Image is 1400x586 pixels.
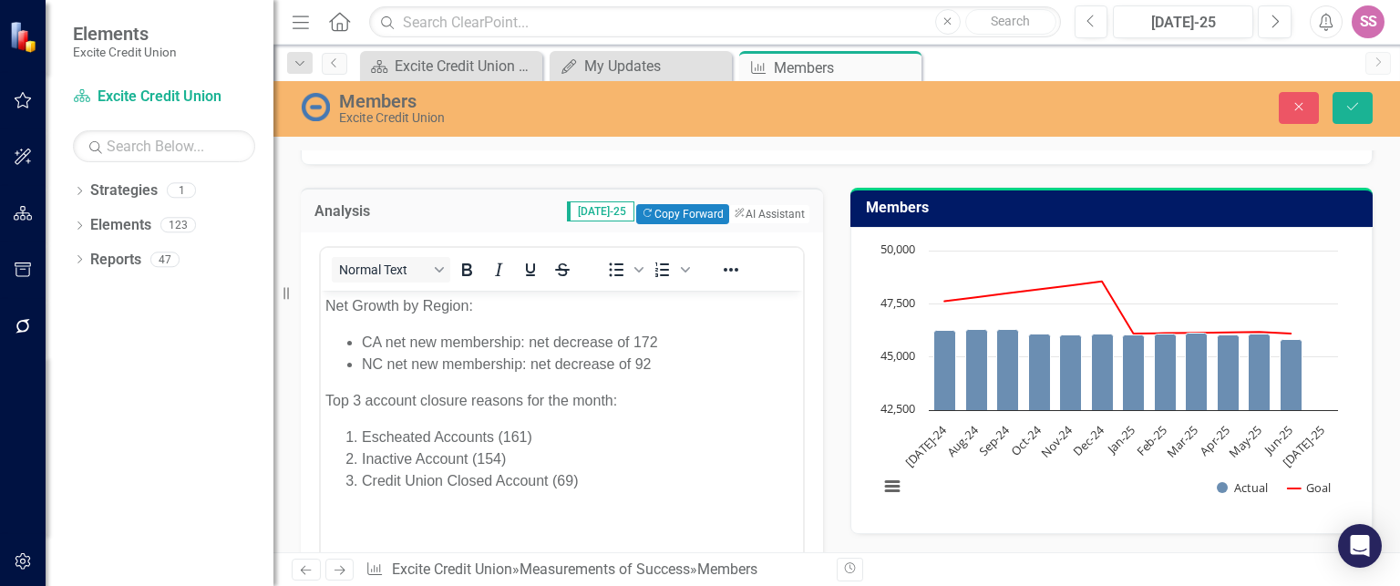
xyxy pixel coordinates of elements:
[943,421,982,459] text: Aug-24
[1281,340,1302,411] path: Jun-25, 45,820. Actual.
[314,203,407,220] h3: Analysis
[870,242,1354,515] div: Chart. Highcharts interactive chart.
[90,215,151,236] a: Elements
[1007,421,1045,458] text: Oct-24
[554,55,727,77] a: My Updates
[1217,479,1268,496] button: Show Actual
[729,205,809,223] button: AI Assistant
[339,91,894,111] div: Members
[1113,5,1253,38] button: [DATE]-25
[1279,422,1327,470] text: [DATE]-25
[332,257,450,283] button: Block Normal Text
[515,257,546,283] button: Underline
[73,23,177,45] span: Elements
[520,560,690,578] a: Measurements of Success
[901,421,951,470] text: [DATE]-24
[636,204,728,224] button: Copy Forward
[73,130,255,162] input: Search Below...
[365,55,538,77] a: Excite Credit Union Board Book
[870,242,1347,515] svg: Interactive chart
[991,14,1030,28] span: Search
[1037,421,1076,460] text: Nov-24
[880,400,915,416] text: 42,500
[1249,334,1271,411] path: May-25, 46,078. Actual.
[1060,335,1082,411] path: Nov-24, 46,052. Actual.
[647,257,693,283] div: Numbered list
[1092,334,1114,411] path: Dec-24, 46,083. Actual.
[395,55,538,77] div: Excite Credit Union Board Book
[339,111,894,125] div: Excite Credit Union
[451,257,482,283] button: Bold
[150,252,180,267] div: 47
[880,241,915,257] text: 50,000
[880,294,915,311] text: 47,500
[1070,421,1108,459] text: Dec-24
[547,257,578,283] button: Strikethrough
[90,250,141,271] a: Reports
[975,421,1014,459] text: Sep-24
[392,560,512,578] a: Excite Credit Union
[601,257,646,283] div: Bullet list
[1288,479,1331,496] button: Show Goal
[997,330,1019,411] path: Sep-24, 46,304. Actual.
[73,45,177,59] small: Excite Credit Union
[715,257,746,283] button: Reveal or hide additional toolbar items
[1133,422,1170,459] text: Feb-25
[866,200,1364,216] h3: Members
[167,183,196,199] div: 1
[774,57,917,79] div: Members
[1029,334,1051,411] path: Oct-24, 46,070. Actual.
[1186,334,1208,411] path: Mar-25, 46,129. Actual.
[880,347,915,364] text: 45,000
[369,6,1060,38] input: Search ClearPoint...
[1123,335,1145,411] path: Jan-25, 46,053. Actual.
[1103,422,1139,458] text: Jan-25
[483,257,514,283] button: Italic
[365,560,823,581] div: » »
[1218,335,1240,411] path: Apr-25, 46,027. Actual.
[1119,12,1247,34] div: [DATE]-25
[584,55,727,77] div: My Updates
[90,180,158,201] a: Strategies
[1352,5,1385,38] button: SS
[697,560,757,578] div: Members
[9,21,41,53] img: ClearPoint Strategy
[567,201,634,221] span: [DATE]-25
[1225,422,1264,461] text: May-25
[339,262,428,277] span: Normal Text
[1260,422,1296,458] text: Jun-25
[1196,422,1232,458] text: Apr-25
[965,9,1056,35] button: Search
[1338,524,1382,568] div: Open Intercom Messenger
[1155,334,1177,411] path: Feb-25, 46,088. Actual.
[880,474,905,499] button: View chart menu, Chart
[966,330,988,411] path: Aug-24, 46,288. Actual.
[1163,422,1201,460] text: Mar-25
[160,218,196,233] div: 123
[73,87,255,108] a: Excite Credit Union
[301,92,330,121] img: No Information
[934,331,956,411] path: Jul-24, 46,259. Actual.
